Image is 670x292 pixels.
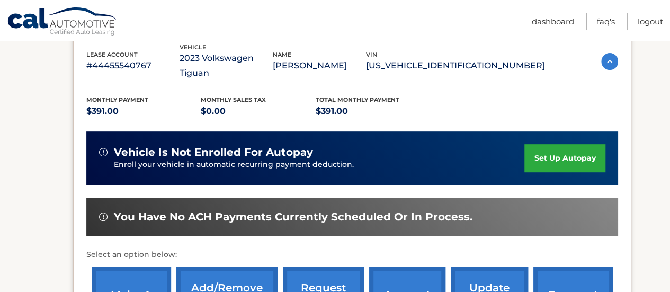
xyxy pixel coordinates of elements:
[316,104,431,119] p: $391.00
[273,58,366,73] p: [PERSON_NAME]
[316,96,399,103] span: Total Monthly Payment
[99,213,108,221] img: alert-white.svg
[532,13,574,30] a: Dashboard
[180,43,206,51] span: vehicle
[99,148,108,156] img: alert-white.svg
[114,210,472,224] span: You have no ACH payments currently scheduled or in process.
[201,104,316,119] p: $0.00
[601,53,618,70] img: accordion-active.svg
[524,144,605,172] a: set up autopay
[638,13,663,30] a: Logout
[273,51,291,58] span: name
[86,249,618,261] p: Select an option below:
[114,146,313,159] span: vehicle is not enrolled for autopay
[180,51,273,81] p: 2023 Volkswagen Tiguan
[201,96,266,103] span: Monthly sales Tax
[114,159,525,171] p: Enroll your vehicle in automatic recurring payment deduction.
[86,96,148,103] span: Monthly Payment
[7,7,118,38] a: Cal Automotive
[86,104,201,119] p: $391.00
[86,51,138,58] span: lease account
[597,13,615,30] a: FAQ's
[86,58,180,73] p: #44455540767
[366,51,377,58] span: vin
[366,58,545,73] p: [US_VEHICLE_IDENTIFICATION_NUMBER]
